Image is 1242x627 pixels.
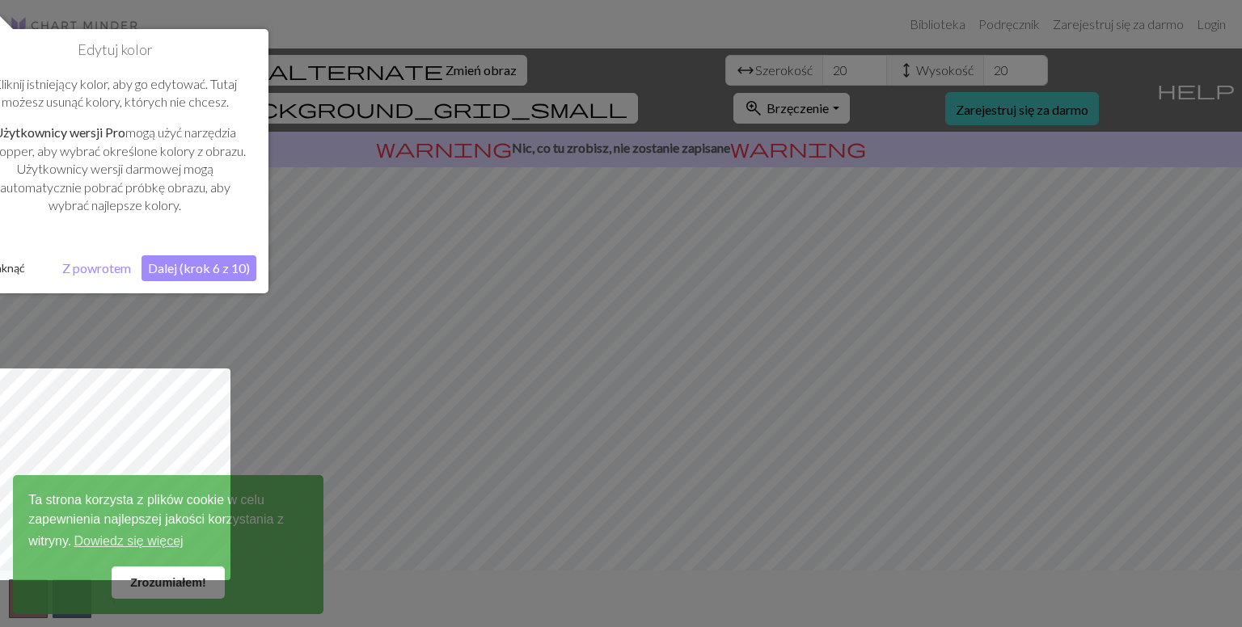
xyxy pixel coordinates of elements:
font: Dalej (krok 6 z 10) [148,260,250,276]
font: Z powrotem [62,260,131,276]
font: Edytuj kolor [78,40,153,58]
button: Z powrotem [56,255,137,281]
button: Dalej (krok 6 z 10) [142,255,256,281]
